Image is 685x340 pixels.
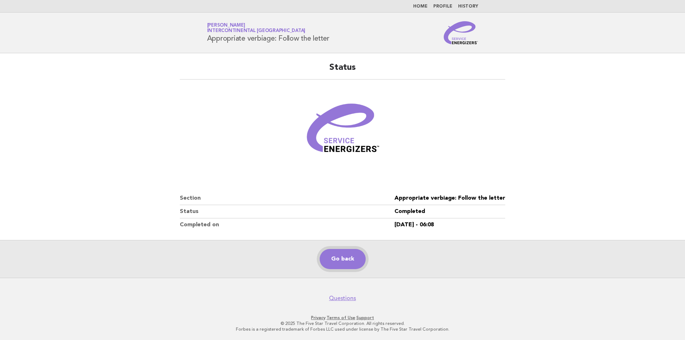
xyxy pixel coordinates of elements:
[326,315,355,320] a: Terms of Use
[311,315,325,320] a: Privacy
[413,4,428,9] a: Home
[123,326,563,332] p: Forbes is a registered trademark of Forbes LLC used under license by The Five Star Travel Corpora...
[123,315,563,321] p: · ·
[458,4,478,9] a: History
[300,88,386,174] img: Verified
[433,4,452,9] a: Profile
[207,29,306,33] span: InterContinental [GEOGRAPHIC_DATA]
[180,62,505,80] h2: Status
[394,218,505,231] dd: [DATE] - 06:08
[394,192,505,205] dd: Appropriate verbiage: Follow the letter
[180,192,394,205] dt: Section
[123,321,563,326] p: © 2025 The Five Star Travel Corporation. All rights reserved.
[207,23,306,33] a: [PERSON_NAME]InterContinental [GEOGRAPHIC_DATA]
[329,295,356,302] a: Questions
[444,21,478,44] img: Service Energizers
[180,205,394,218] dt: Status
[356,315,374,320] a: Support
[394,205,505,218] dd: Completed
[320,249,366,269] a: Go back
[207,23,329,42] h1: Appropriate verbiage: Follow the letter
[180,218,394,231] dt: Completed on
